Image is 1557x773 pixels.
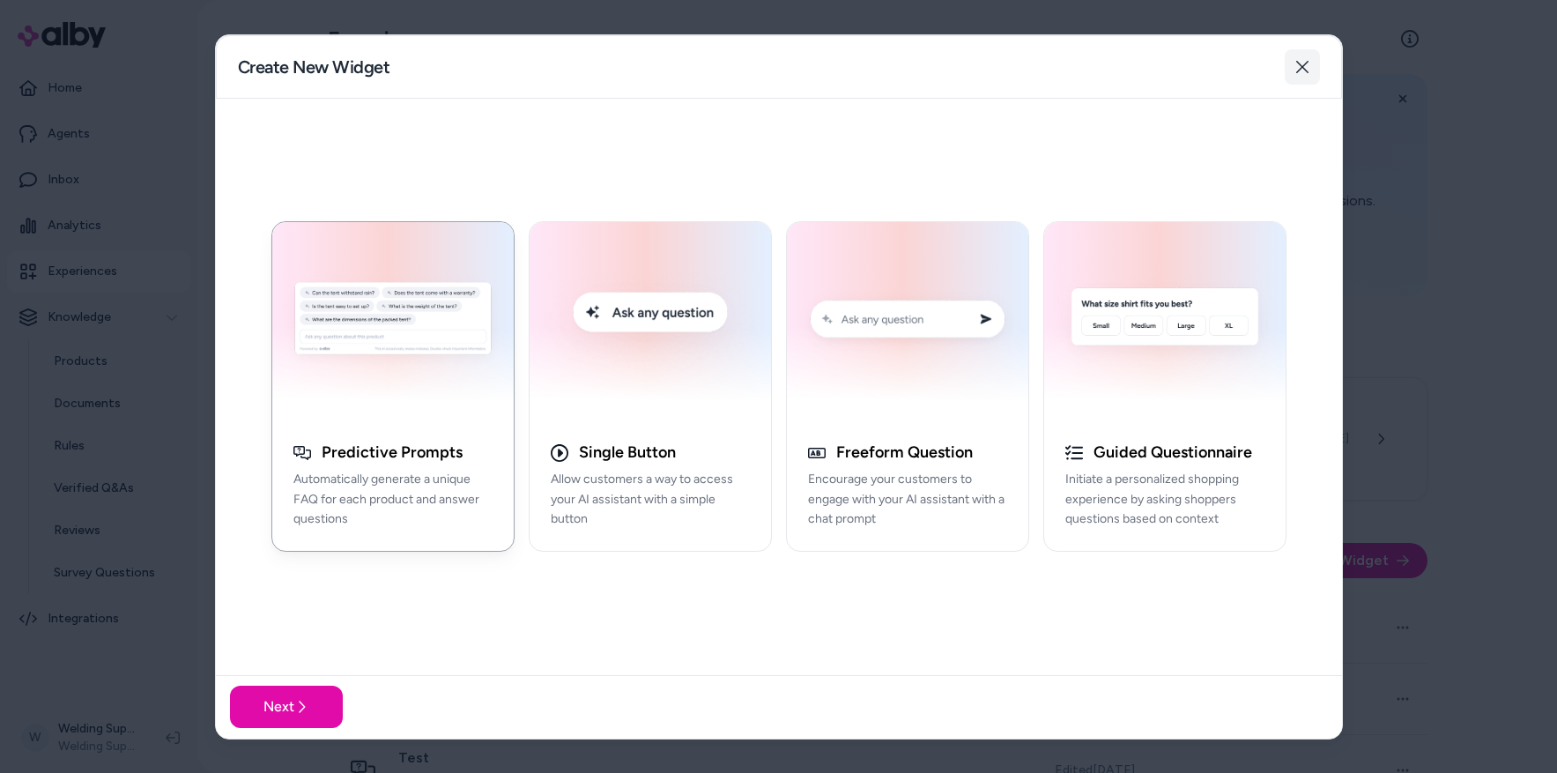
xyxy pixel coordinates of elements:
[293,470,493,530] p: Automatically generate a unique FAQ for each product and answer questions
[808,470,1007,530] p: Encourage your customers to engage with your AI assistant with a chat prompt
[836,442,973,463] h3: Freeform Question
[551,470,750,530] p: Allow customers a way to access your AI assistant with a simple button
[1065,470,1264,530] p: Initiate a personalized shopping experience by asking shoppers questions based on context
[1055,233,1275,411] img: AI Initial Question Example
[238,55,390,79] h2: Create New Widget
[529,221,772,552] button: Single Button Embed ExampleSingle ButtonAllow customers a way to access your AI assistant with a ...
[797,233,1018,411] img: Conversation Prompt Example
[271,221,515,552] button: Generative Q&A ExamplePredictive PromptsAutomatically generate a unique FAQ for each product and ...
[283,233,503,411] img: Generative Q&A Example
[540,233,760,411] img: Single Button Embed Example
[786,221,1029,552] button: Conversation Prompt ExampleFreeform QuestionEncourage your customers to engage with your AI assis...
[1043,221,1286,552] button: AI Initial Question ExampleGuided QuestionnaireInitiate a personalized shopping experience by ask...
[322,442,463,463] h3: Predictive Prompts
[1094,442,1252,463] h3: Guided Questionnaire
[579,442,676,463] h3: Single Button
[230,686,343,728] button: Next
